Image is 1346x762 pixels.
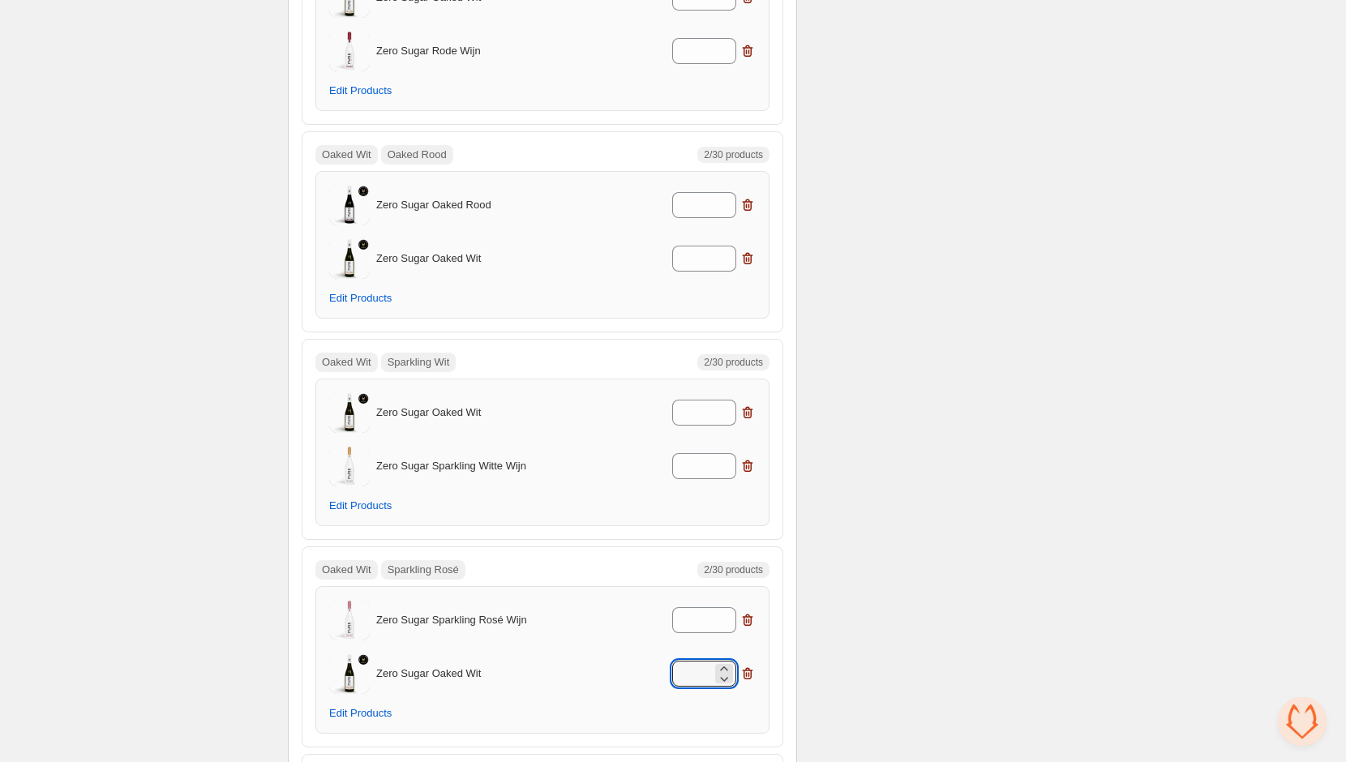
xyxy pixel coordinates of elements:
[319,494,401,517] button: Edit Products
[322,354,371,370] p: Oaked Wit
[376,405,589,421] p: Zero Sugar Oaked Wit
[329,653,370,694] img: Zero Sugar Oaked Wit
[329,600,370,640] img: Zero Sugar Sparkling Rosé Wijn
[376,250,589,267] p: Zero Sugar Oaked Wit
[1278,697,1327,746] div: Open chat
[322,562,371,578] p: Oaked Wit
[322,147,371,163] p: Oaked Wit
[329,185,370,225] img: Zero Sugar Oaked Rood
[319,287,401,310] button: Edit Products
[329,292,392,305] span: Edit Products
[329,84,392,97] span: Edit Products
[388,562,459,578] p: Sparkling Rosé
[704,356,763,369] span: 2/30 products
[388,147,447,163] p: Oaked Rood
[319,79,401,102] button: Edit Products
[376,612,589,628] p: Zero Sugar Sparkling Rosé Wijn
[388,354,450,370] p: Sparkling Wit
[704,563,763,576] span: 2/30 products
[329,31,370,71] img: Zero Sugar Rode Wijn
[329,238,370,279] img: Zero Sugar Oaked Wit
[329,446,370,486] img: Zero Sugar Sparkling Witte Wijn
[329,707,392,720] span: Edit Products
[329,499,392,512] span: Edit Products
[319,702,401,725] button: Edit Products
[376,666,589,682] p: Zero Sugar Oaked Wit
[329,392,370,433] img: Zero Sugar Oaked Wit
[376,458,589,474] p: Zero Sugar Sparkling Witte Wijn
[704,148,763,161] span: 2/30 products
[376,197,589,213] p: Zero Sugar Oaked Rood
[376,43,589,59] p: Zero Sugar Rode Wijn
